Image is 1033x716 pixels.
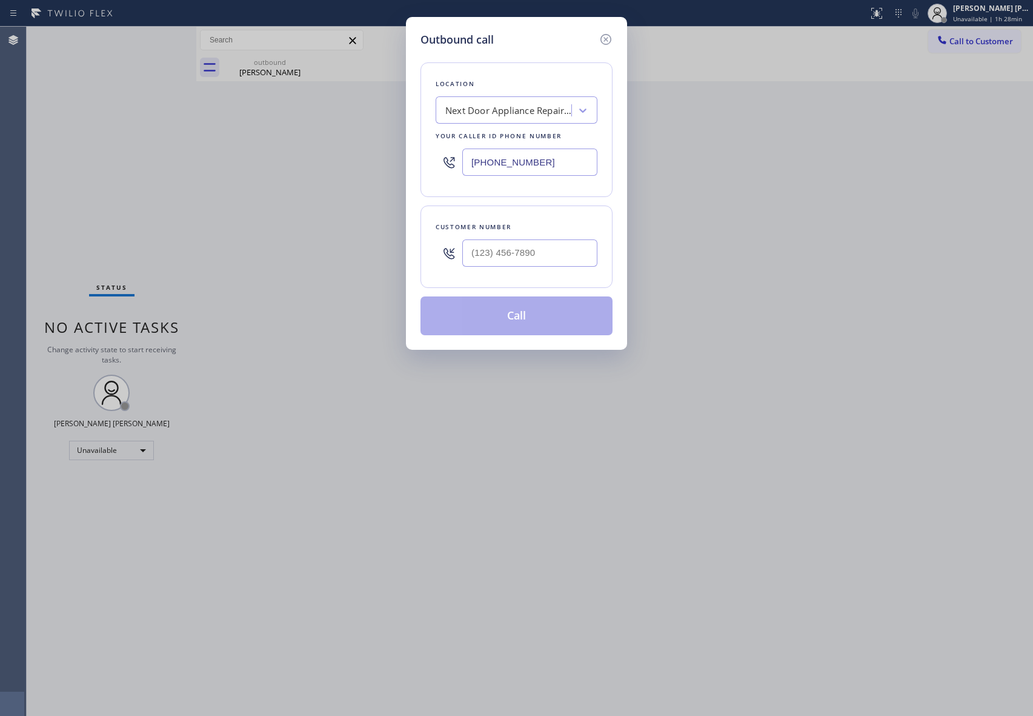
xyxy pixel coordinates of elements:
div: Next Door Appliance Repair [GEOGRAPHIC_DATA] [445,104,573,118]
div: Your caller id phone number [436,130,597,142]
div: Customer number [436,221,597,233]
h5: Outbound call [420,32,494,48]
input: (123) 456-7890 [462,149,597,176]
input: (123) 456-7890 [462,239,597,267]
button: Call [420,296,613,335]
div: Location [436,78,597,90]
